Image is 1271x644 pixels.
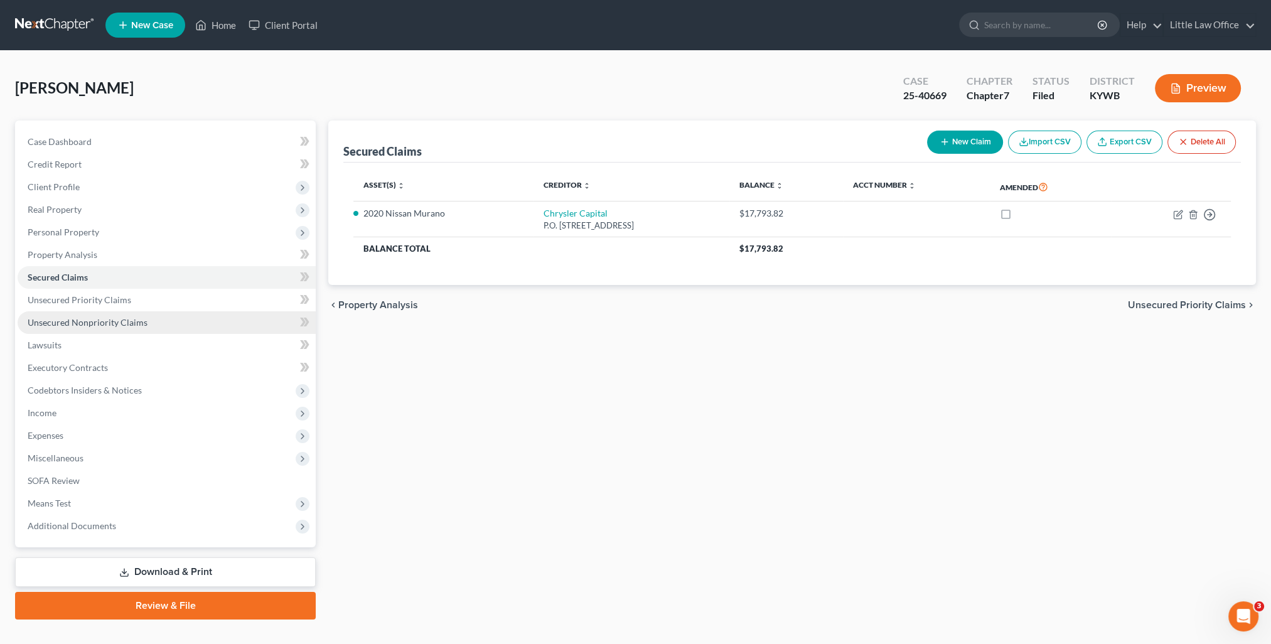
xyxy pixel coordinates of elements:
div: District [1090,74,1135,89]
div: Secured Claims [343,144,422,159]
div: Chapter [967,89,1012,103]
button: Preview [1155,74,1241,102]
span: New Case [131,21,173,30]
div: 25-40669 [903,89,947,103]
span: Additional Documents [28,520,116,531]
div: Chapter [967,74,1012,89]
a: Secured Claims [18,266,316,289]
div: Status [1032,74,1070,89]
span: Expenses [28,430,63,441]
a: Home [189,14,242,36]
span: 3 [1254,601,1264,611]
a: Executory Contracts [18,357,316,379]
input: Search by name... [984,13,1099,36]
span: $17,793.82 [739,244,783,254]
a: Unsecured Nonpriority Claims [18,311,316,334]
div: $17,793.82 [739,207,833,220]
div: Case [903,74,947,89]
i: unfold_more [397,182,405,190]
span: Property Analysis [28,249,97,260]
i: unfold_more [583,182,591,190]
a: Credit Report [18,153,316,176]
span: Codebtors Insiders & Notices [28,385,142,395]
span: Real Property [28,204,82,215]
a: SOFA Review [18,470,316,492]
span: Secured Claims [28,272,88,282]
th: Balance Total [353,237,729,260]
a: Property Analysis [18,244,316,266]
span: Case Dashboard [28,136,92,147]
a: Creditor unfold_more [544,180,591,190]
span: 7 [1004,89,1009,101]
div: Filed [1032,89,1070,103]
span: Executory Contracts [28,362,108,373]
iframe: Intercom live chat [1228,601,1258,631]
div: KYWB [1090,89,1135,103]
button: Delete All [1167,131,1236,154]
a: Help [1120,14,1162,36]
a: Balance unfold_more [739,180,783,190]
span: Client Profile [28,181,80,192]
span: SOFA Review [28,475,80,486]
i: unfold_more [776,182,783,190]
a: Chrysler Capital [544,208,608,218]
a: Review & File [15,592,316,620]
span: Personal Property [28,227,99,237]
a: Asset(s) unfold_more [363,180,405,190]
div: P.O. [STREET_ADDRESS] [544,220,719,232]
a: Little Law Office [1164,14,1255,36]
span: Unsecured Priority Claims [1128,300,1246,310]
i: unfold_more [908,182,916,190]
button: chevron_left Property Analysis [328,300,418,310]
button: Unsecured Priority Claims chevron_right [1128,300,1256,310]
i: chevron_right [1246,300,1256,310]
a: Unsecured Priority Claims [18,289,316,311]
a: Download & Print [15,557,316,587]
span: Unsecured Nonpriority Claims [28,317,147,328]
i: chevron_left [328,300,338,310]
span: Property Analysis [338,300,418,310]
span: Lawsuits [28,340,62,350]
span: [PERSON_NAME] [15,78,134,97]
span: Credit Report [28,159,82,169]
a: Case Dashboard [18,131,316,153]
th: Amended [990,173,1111,201]
span: Means Test [28,498,71,508]
a: Export CSV [1086,131,1162,154]
span: Income [28,407,56,418]
span: Unsecured Priority Claims [28,294,131,305]
span: Miscellaneous [28,453,83,463]
button: Import CSV [1008,131,1081,154]
li: 2020 Nissan Murano [363,207,523,220]
a: Acct Number unfold_more [853,180,916,190]
a: Lawsuits [18,334,316,357]
a: Client Portal [242,14,324,36]
button: New Claim [927,131,1003,154]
